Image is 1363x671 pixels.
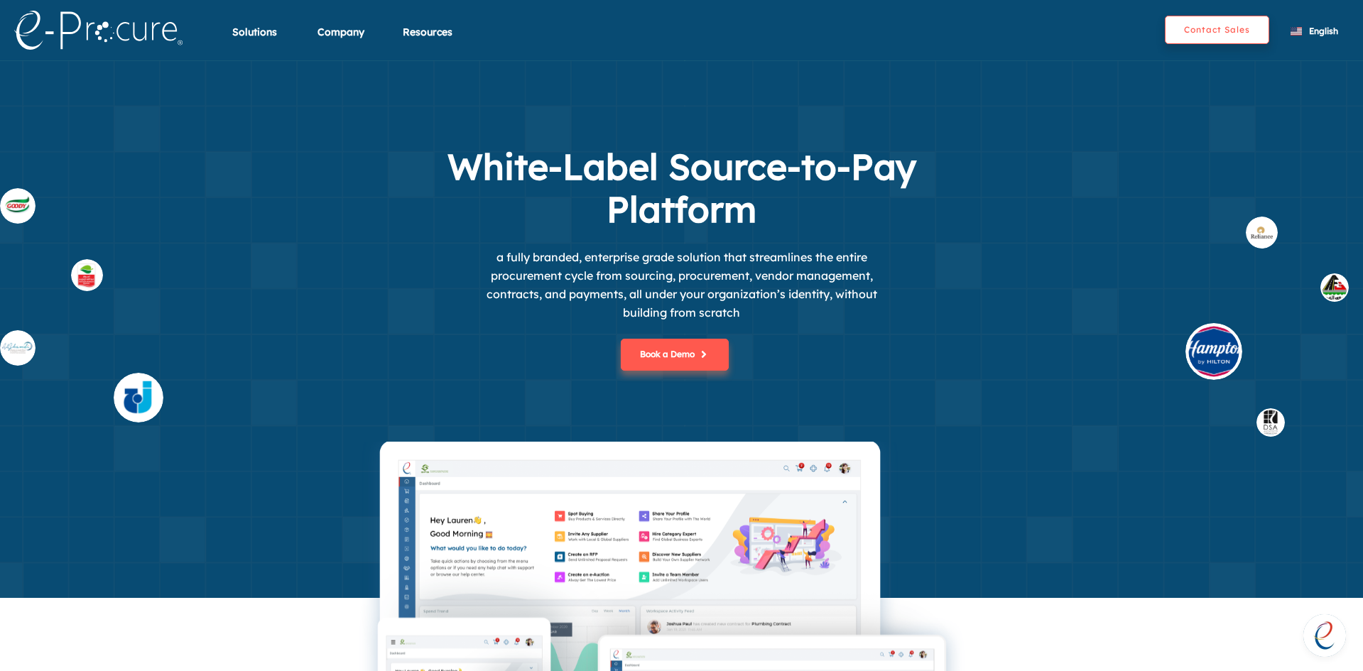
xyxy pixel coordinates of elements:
[232,25,277,57] div: Solutions
[14,11,183,50] img: logo
[1185,313,1242,370] img: buyer_hilt.svg
[1309,26,1338,36] span: English
[317,25,364,57] div: Company
[1165,16,1269,44] button: Contact Sales
[469,248,895,322] p: a fully branded, enterprise grade solution that streamlines the entire procurement cycle from sou...
[114,372,163,422] img: supplier_4.svg
[403,25,452,57] div: Resources
[621,339,729,371] button: Book a Demo
[71,258,103,290] img: supplier_othaim.svg
[398,146,966,231] h1: White-Label Source-to-Pay Platform
[1303,614,1346,657] div: Open chat
[1256,399,1285,427] img: buyer_dsa.svg
[1246,215,1278,247] img: buyer_rel.svg
[1320,268,1349,297] img: buyer_1.svg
